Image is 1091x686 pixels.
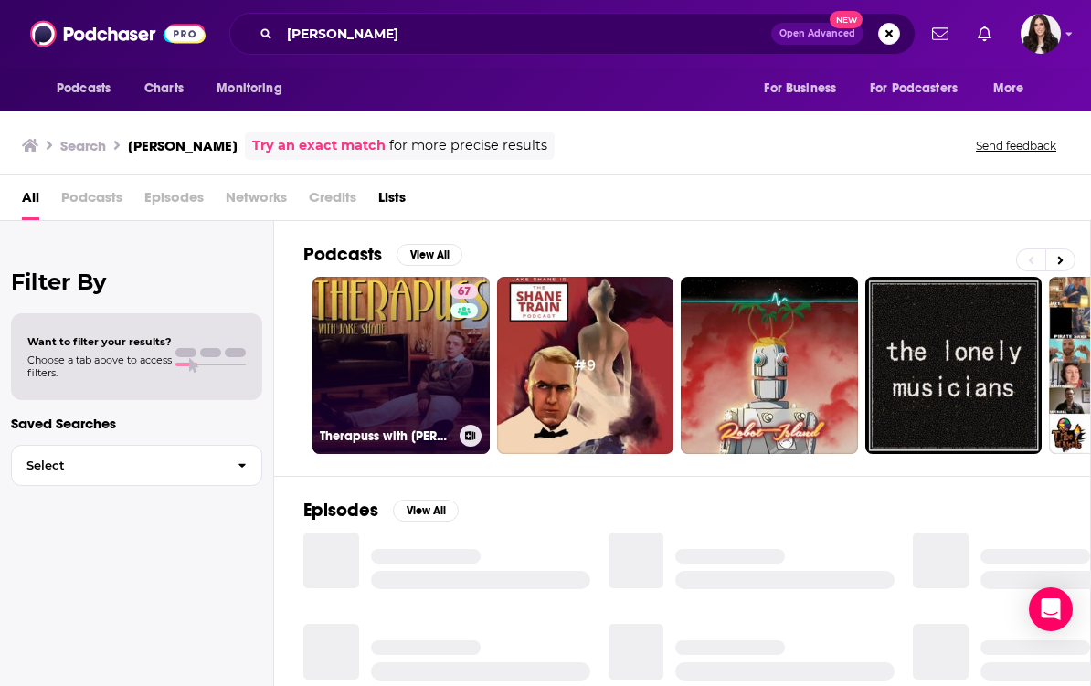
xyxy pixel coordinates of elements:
[764,76,836,101] span: For Business
[312,277,490,454] a: 67Therapuss with [PERSON_NAME]
[320,428,452,444] h3: Therapuss with [PERSON_NAME]
[30,16,206,51] img: Podchaser - Follow, Share and Rate Podcasts
[925,18,956,49] a: Show notifications dropdown
[132,71,195,106] a: Charts
[397,244,462,266] button: View All
[751,71,859,106] button: open menu
[229,13,916,55] div: Search podcasts, credits, & more...
[870,76,958,101] span: For Podcasters
[450,284,478,299] a: 67
[830,11,863,28] span: New
[44,71,134,106] button: open menu
[993,76,1024,101] span: More
[11,445,262,486] button: Select
[280,19,771,48] input: Search podcasts, credits, & more...
[771,23,863,45] button: Open AdvancedNew
[144,183,204,220] span: Episodes
[858,71,984,106] button: open menu
[303,499,378,522] h2: Episodes
[779,29,855,38] span: Open Advanced
[378,183,406,220] a: Lists
[61,183,122,220] span: Podcasts
[303,243,382,266] h2: Podcasts
[12,459,223,471] span: Select
[303,499,459,522] a: EpisodesView All
[1021,14,1061,54] img: User Profile
[128,137,238,154] h3: [PERSON_NAME]
[970,18,999,49] a: Show notifications dropdown
[11,269,262,295] h2: Filter By
[252,135,386,156] a: Try an exact match
[309,183,356,220] span: Credits
[226,183,287,220] span: Networks
[27,354,172,379] span: Choose a tab above to access filters.
[458,283,471,301] span: 67
[204,71,305,106] button: open menu
[389,135,547,156] span: for more precise results
[22,183,39,220] a: All
[393,500,459,522] button: View All
[970,138,1062,153] button: Send feedback
[27,335,172,348] span: Want to filter your results?
[217,76,281,101] span: Monitoring
[1021,14,1061,54] span: Logged in as RebeccaShapiro
[144,76,184,101] span: Charts
[60,137,106,154] h3: Search
[1021,14,1061,54] button: Show profile menu
[11,415,262,432] p: Saved Searches
[303,243,462,266] a: PodcastsView All
[980,71,1047,106] button: open menu
[57,76,111,101] span: Podcasts
[1029,587,1073,631] div: Open Intercom Messenger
